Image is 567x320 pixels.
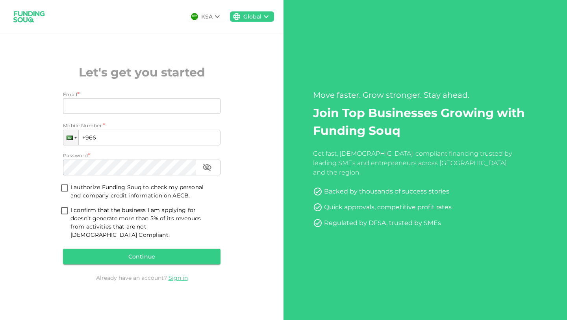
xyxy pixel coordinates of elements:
[169,274,188,281] a: Sign in
[63,130,220,145] input: 1 (702) 123-4567
[63,130,78,145] div: Saudi Arabia: + 966
[63,249,220,264] button: Continue
[63,160,196,175] input: password
[313,149,515,177] div: Get fast, [DEMOGRAPHIC_DATA]-compliant financing trusted by leading SMEs and entrepreneurs across...
[9,6,49,27] img: logo
[313,89,537,101] div: Move faster. Grow stronger. Stay ahead.
[63,98,212,114] input: email
[191,13,198,20] img: flag-sa.b9a346574cdc8950dd34b50780441f57.svg
[324,218,441,228] div: Regulated by DFSA, trusted by SMEs
[63,153,88,158] span: Password
[324,187,449,196] div: Backed by thousands of success stories
[63,63,220,81] h2: Let's get you started
[324,203,452,212] div: Quick approvals, competitive profit rates
[243,13,261,21] div: Global
[201,13,213,21] div: KSA
[70,206,214,239] span: I confirm that the business I am applying for doesn’t generate more than 5% of its revenues from ...
[59,183,70,194] span: termsConditionsForInvestmentsAccepted
[63,122,102,130] span: Mobile Number
[59,206,70,217] span: shariahTandCAccepted
[313,104,537,140] h2: Join Top Businesses Growing with Funding Souq
[70,184,204,199] span: I authorize Funding Souq to check my personal and company credit information on AECB.
[63,274,220,282] div: Already have an account?
[63,91,77,97] span: Email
